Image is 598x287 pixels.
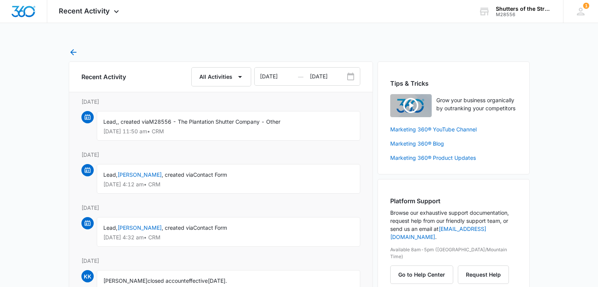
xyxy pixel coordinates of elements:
h6: Recent Activity [81,72,126,81]
span: Lead, [103,224,118,231]
p: Browse our exhaustive support documentation, request help from our friendly support team, or send... [390,209,517,241]
span: Contact Form [193,224,227,231]
span: Lead, [103,171,118,178]
span: [DATE]. [208,277,227,284]
span: [PERSON_NAME] [103,277,147,284]
div: notifications count [583,3,589,9]
p: [DATE] 4:12 am • CRM [103,182,354,187]
p: [DATE] [81,257,360,265]
span: closed account [147,277,186,284]
p: Grow your business organically by outranking your competitors [436,96,517,112]
span: 1 [583,3,589,9]
div: account name [496,6,552,12]
button: Request Help [458,265,509,284]
span: , created via [162,224,193,231]
span: Recent Activity [59,7,110,15]
h2: Platform Support [390,196,517,206]
input: Date Range To [310,68,360,85]
h2: Tips & Tricks [390,79,517,88]
p: [DATE] [81,151,360,159]
span: M28556 - The Plantation Shutter Company - Other [149,118,280,125]
button: Go to Help Center [390,265,453,284]
p: [DATE] [81,204,360,212]
button: All Activities [191,67,251,86]
a: Request Help [458,271,509,278]
span: , created via [118,118,149,125]
a: Marketing 360® Blog [390,139,517,148]
span: Contact Form [193,171,227,178]
p: [DATE] 4:32 am • CRM [103,235,354,240]
p: Available 8am-5pm ([GEOGRAPHIC_DATA]/Mountain Time) [390,246,517,260]
a: [PERSON_NAME] [118,171,162,178]
span: , created via [162,171,193,178]
a: Marketing 360® YouTube Channel [390,125,517,133]
span: Lead, [103,118,118,125]
input: Date Range From [255,68,310,85]
a: Go to Help Center [390,271,458,278]
div: account id [496,12,552,17]
a: Marketing 360® Product Updates [390,154,517,162]
span: — [298,68,303,86]
img: Quick Overview Video [390,94,432,117]
p: [DATE] [81,98,360,106]
span: effective [186,277,208,284]
div: Date Range Input Group [254,67,360,86]
a: [PERSON_NAME] [118,224,162,231]
p: [DATE] 11:50 am • CRM [103,129,354,134]
span: KK [81,270,94,282]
